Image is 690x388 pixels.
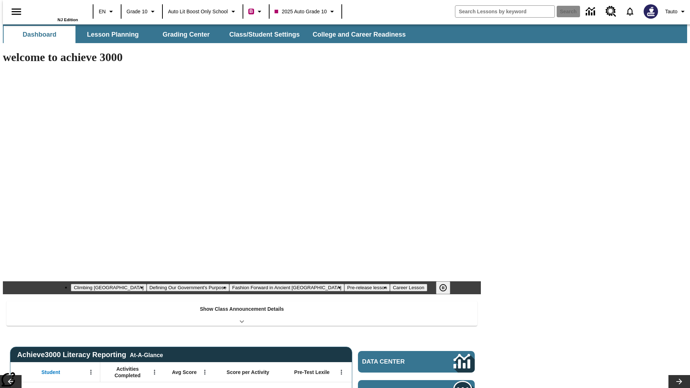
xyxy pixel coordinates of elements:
[307,26,411,43] button: College and Career Readiness
[224,26,305,43] button: Class/Student Settings
[17,351,163,359] span: Achieve3000 Literacy Reporting
[455,6,555,17] input: search field
[601,2,621,21] a: Resource Center, Will open in new tab
[99,8,106,15] span: EN
[86,367,96,378] button: Open Menu
[149,367,160,378] button: Open Menu
[229,284,344,291] button: Slide 3 Fashion Forward in Ancient Rome
[104,366,151,379] span: Activities Completed
[662,5,690,18] button: Profile/Settings
[168,8,228,15] span: Auto Lit Boost only School
[390,284,427,291] button: Slide 5 Career Lesson
[272,5,339,18] button: Class: 2025 Auto Grade 10, Select your class
[3,51,481,64] h1: welcome to achieve 3000
[77,26,149,43] button: Lesson Planning
[31,3,78,22] div: Home
[150,26,222,43] button: Grading Center
[644,4,658,19] img: Avatar
[358,351,475,373] a: Data Center
[126,8,147,15] span: Grade 10
[665,8,677,15] span: Tauto
[130,351,163,359] div: At-A-Glance
[344,284,390,291] button: Slide 4 Pre-release lesson
[227,369,270,375] span: Score per Activity
[581,2,601,22] a: Data Center
[41,369,60,375] span: Student
[57,18,78,22] span: NJ Edition
[96,5,119,18] button: Language: EN, Select a language
[245,5,267,18] button: Boost Class color is violet red. Change class color
[71,284,146,291] button: Slide 1 Climbing Mount Tai
[3,24,687,43] div: SubNavbar
[294,369,330,375] span: Pre-Test Lexile
[6,301,477,326] div: Show Class Announcement Details
[668,375,690,388] button: Lesson carousel, Next
[147,284,229,291] button: Slide 2 Defining Our Government's Purpose
[172,369,197,375] span: Avg Score
[436,281,450,294] button: Pause
[6,1,27,22] button: Open side menu
[621,2,639,21] a: Notifications
[200,305,284,313] p: Show Class Announcement Details
[124,5,160,18] button: Grade: Grade 10, Select a grade
[31,3,78,18] a: Home
[3,26,412,43] div: SubNavbar
[249,7,253,16] span: B
[436,281,457,294] div: Pause
[639,2,662,21] button: Select a new avatar
[362,358,429,365] span: Data Center
[199,367,210,378] button: Open Menu
[336,367,347,378] button: Open Menu
[275,8,327,15] span: 2025 Auto Grade 10
[165,5,240,18] button: School: Auto Lit Boost only School, Select your school
[4,26,75,43] button: Dashboard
